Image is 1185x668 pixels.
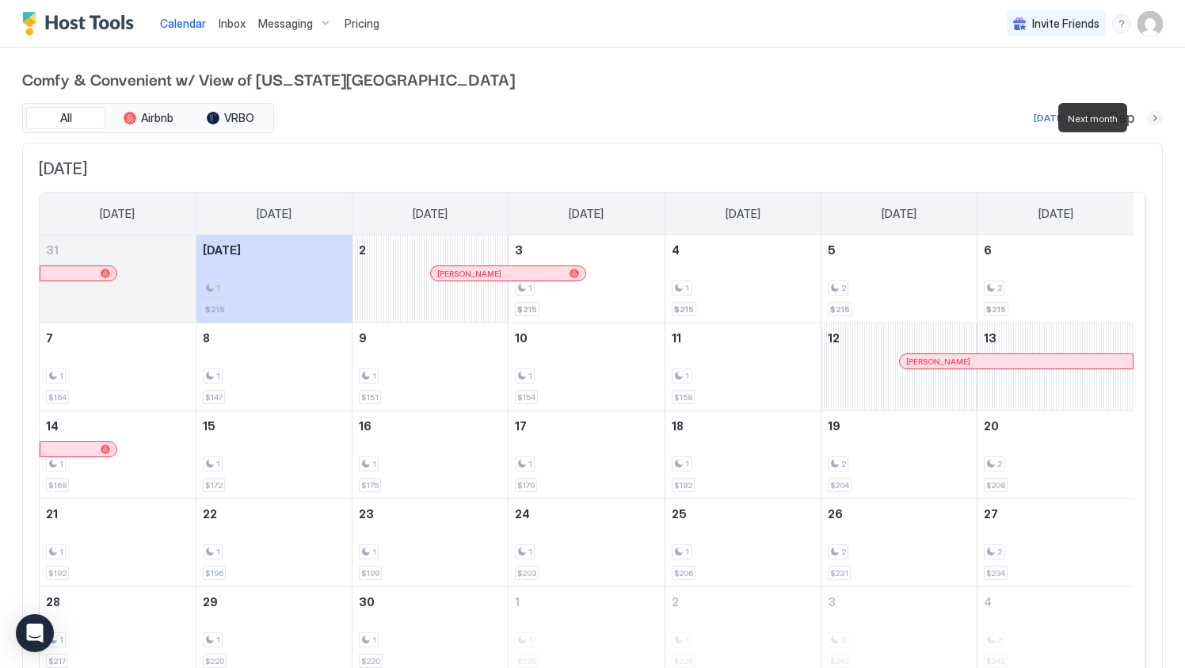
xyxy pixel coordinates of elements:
span: 1 [528,283,532,293]
span: Inbox [219,17,246,30]
span: Pricing [345,17,379,31]
button: All [26,107,105,129]
span: $206 [674,568,693,578]
span: [DATE] [100,207,135,221]
span: $182 [674,480,692,491]
span: $147 [205,392,223,403]
span: 1 [372,547,376,557]
span: $215 [674,304,694,315]
td: September 6, 2025 [977,235,1134,323]
span: [DATE] [882,207,916,221]
span: Airbnb [141,111,173,125]
span: 24 [515,507,530,521]
span: 27 [984,507,998,521]
td: September 4, 2025 [665,235,821,323]
span: 2 [359,243,366,257]
a: September 25, 2025 [665,499,821,529]
a: September 8, 2025 [196,323,352,353]
a: September 2, 2025 [352,235,508,265]
a: Sunday [84,193,151,235]
button: VRBO [191,107,270,129]
a: September 19, 2025 [821,411,977,441]
span: 1 [685,547,689,557]
a: Thursday [710,193,776,235]
td: September 19, 2025 [821,411,977,499]
span: 1 [372,635,376,645]
a: September 7, 2025 [40,323,196,353]
div: [PERSON_NAME] [906,357,1126,367]
span: $203 [517,568,536,578]
td: September 24, 2025 [509,499,665,587]
span: 22 [203,507,217,521]
a: Tuesday [397,193,463,235]
td: September 1, 2025 [196,235,352,323]
td: September 27, 2025 [977,499,1134,587]
a: September 1, 2025 [196,235,352,265]
span: Messaging [258,17,313,31]
a: September 5, 2025 [821,235,977,265]
span: 20 [984,419,999,433]
span: 7 [46,331,53,345]
span: 1 [372,459,376,469]
td: September 9, 2025 [352,323,509,411]
span: 1 [685,459,689,469]
span: 3 [828,595,836,609]
span: [DATE] [726,207,760,221]
span: $151 [361,392,379,403]
span: 1 [59,459,63,469]
span: 2 [997,459,1002,469]
a: September 4, 2025 [665,235,821,265]
span: [DATE] [1038,207,1073,221]
span: 30 [359,595,375,609]
td: September 15, 2025 [196,411,352,499]
span: 10 [515,331,528,345]
div: menu [1112,14,1131,33]
span: 1 [528,547,532,557]
td: September 7, 2025 [40,323,196,411]
span: 31 [46,243,59,257]
span: 11 [672,331,681,345]
span: 5 [828,243,836,257]
td: September 18, 2025 [665,411,821,499]
a: September 21, 2025 [40,499,196,529]
span: 1 [216,547,220,557]
span: $217 [48,656,66,666]
span: VRBO [224,111,254,125]
td: September 22, 2025 [196,499,352,587]
span: $192 [48,568,67,578]
td: September 26, 2025 [821,499,977,587]
span: $208 [986,480,1005,491]
span: $220 [361,656,380,666]
td: September 12, 2025 [821,323,977,411]
div: User profile [1137,11,1163,36]
span: 15 [203,419,215,433]
span: 2 [841,283,846,293]
span: 6 [984,243,992,257]
span: 16 [359,419,372,433]
span: $215 [205,304,225,315]
span: 1 [216,283,220,293]
td: September 13, 2025 [977,323,1134,411]
td: September 8, 2025 [196,323,352,411]
a: September 14, 2025 [40,411,196,441]
a: Friday [866,193,932,235]
span: $158 [674,392,692,403]
div: [DATE] [1034,111,1065,125]
a: September 22, 2025 [196,499,352,529]
span: $231 [830,568,848,578]
a: September 3, 2025 [509,235,664,265]
span: $199 [361,568,379,578]
span: $164 [48,392,67,403]
a: September 17, 2025 [509,411,664,441]
div: Host Tools Logo [22,12,141,36]
a: September 26, 2025 [821,499,977,529]
span: $234 [986,568,1005,578]
a: September 10, 2025 [509,323,664,353]
td: September 10, 2025 [509,323,665,411]
a: August 31, 2025 [40,235,196,265]
span: $172 [205,480,223,491]
td: September 17, 2025 [509,411,665,499]
span: 29 [203,595,218,609]
a: Calendar [160,15,206,32]
td: September 11, 2025 [665,323,821,411]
